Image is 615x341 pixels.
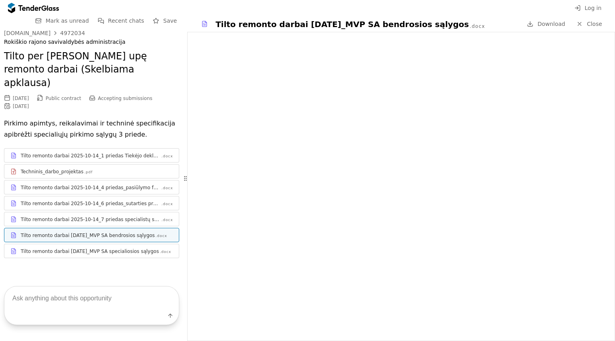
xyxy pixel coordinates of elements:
[108,18,144,24] span: Recent chats
[4,30,51,36] div: [DOMAIN_NAME]
[4,228,179,242] a: Tilto remonto darbai [DATE]_MVP SA bendrosios sąlygos.docx
[4,118,179,140] p: Pirkimo apimtys, reikalavimai ir techninė specifikacija apibrėžti specialiųjų pirkimo sąlygų 3 pr...
[4,30,85,36] a: [DOMAIN_NAME]4972034
[160,249,171,255] div: .docx
[84,170,92,175] div: .pdf
[13,96,29,101] div: [DATE]
[45,18,89,24] span: Mark as unread
[587,21,602,27] span: Close
[21,153,161,159] div: Tilto remonto darbai 2025-10-14_1 priedas Tiekėjo deklaracija
[95,16,147,26] button: Recent chats
[215,19,469,30] div: Tilto remonto darbai [DATE]_MVP SA bendrosios sąlygos
[60,30,85,36] div: 4972034
[161,218,173,223] div: .docx
[161,202,173,207] div: .docx
[21,169,83,175] div: Techninis_darbo_projektas
[13,104,29,109] div: [DATE]
[163,18,177,24] span: Save
[4,148,179,163] a: Tilto remonto darbai 2025-10-14_1 priedas Tiekėjo deklaracija.docx
[21,200,161,207] div: Tilto remonto darbai 2025-10-14_6 priedas_sutarties projektas
[46,96,81,101] span: Public contract
[98,96,153,101] span: Accepting submissions
[161,154,173,159] div: .docx
[4,164,179,178] a: Techninis_darbo_projektas.pdf
[572,19,607,29] a: Close
[21,248,159,255] div: Tilto remonto darbai [DATE]_MVP SA specialiosios sąlygos
[151,16,179,26] button: Save
[4,212,179,226] a: Tilto remonto darbai 2025-10-14_7 priedas specialistų sąrašas.docx
[33,16,91,26] button: Mark as unread
[161,186,173,191] div: .docx
[4,180,179,194] a: Tilto remonto darbai 2025-10-14_4 priedas_pasiūlymo forma.docx
[572,3,604,13] button: Log in
[4,196,179,210] a: Tilto remonto darbai 2025-10-14_6 priedas_sutarties projektas.docx
[21,216,161,223] div: Tilto remonto darbai 2025-10-14_7 priedas specialistų sąrašas
[21,184,161,191] div: Tilto remonto darbai 2025-10-14_4 priedas_pasiūlymo forma
[4,244,179,258] a: Tilto remonto darbai [DATE]_MVP SA specialiosios sąlygos.docx
[585,5,601,11] span: Log in
[156,233,167,239] div: .docx
[525,19,568,29] a: Download
[4,50,179,90] h2: Tilto per [PERSON_NAME] upę remonto darbai (Skelbiama apklausa)
[21,232,155,239] div: Tilto remonto darbai [DATE]_MVP SA bendrosios sąlygos
[470,23,485,30] div: .docx
[537,21,565,27] span: Download
[4,39,179,45] div: Rokiškio rajono savivaldybės administracija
